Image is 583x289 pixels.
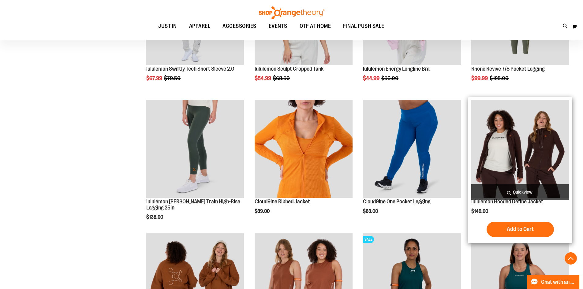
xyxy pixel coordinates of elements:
a: Cloud9ine One Pocket Legging [363,100,461,199]
a: lululemon Swiftly Tech Short Sleeve 2.0 [146,66,234,72]
span: $99.99 [471,75,489,81]
a: lululemon Sculpt Cropped Tank [255,66,323,72]
div: product [360,97,464,230]
span: FINAL PUSH SALE [343,19,384,33]
button: Add to Cart [487,222,554,237]
a: Rhone Revive 7/8 Pocket Legging [471,66,545,72]
a: lululemon Energy Longline Bra [363,66,430,72]
img: Shop Orangetheory [258,6,325,19]
a: Quickview [471,184,569,200]
span: $54.99 [255,75,272,81]
a: FINAL PUSH SALE [337,19,391,33]
a: ACCESSORIES [216,19,263,33]
a: Main view of 2024 Convention lululemon Hooded Define Jacket [471,100,569,199]
span: $79.50 [164,75,181,81]
span: $125.00 [490,75,510,81]
span: $44.99 [363,75,380,81]
a: lululemon [PERSON_NAME] Train High-Rise Legging 25in [146,198,240,211]
span: $138.00 [146,214,164,220]
img: Cloud9ine One Pocket Legging [363,100,461,198]
span: $149.00 [471,209,489,214]
a: Cloud9ine One Pocket Legging [363,198,431,205]
span: $56.00 [381,75,399,81]
span: JUST IN [158,19,177,33]
img: Main view of 2024 Convention lululemon Hooded Define Jacket [471,100,569,198]
span: APPAREL [189,19,211,33]
a: JUST IN [152,19,183,33]
div: product [252,97,356,230]
img: Main view of 2024 October lululemon Wunder Train High-Rise [146,100,244,198]
span: $67.99 [146,75,163,81]
span: $89.00 [255,209,271,214]
div: product [468,97,572,243]
span: ACCESSORIES [222,19,256,33]
div: product [143,97,247,235]
a: Main view of 2024 October lululemon Wunder Train High-Rise [146,100,244,199]
button: Chat with an Expert [527,275,580,289]
span: $68.50 [273,75,291,81]
a: lululemon Hooded Define Jacket [471,198,543,205]
span: Add to Cart [507,226,534,232]
a: OTF AT HOME [293,19,337,33]
span: Chat with an Expert [541,279,576,285]
a: Cloud9ine Ribbed Jacket [255,100,353,199]
span: SALE [363,236,374,243]
a: APPAREL [183,19,217,33]
a: Cloud9ine Ribbed Jacket [255,198,310,205]
span: $83.00 [363,209,379,214]
img: Cloud9ine Ribbed Jacket [255,100,353,198]
button: Back To Top [565,252,577,265]
a: EVENTS [263,19,293,33]
span: EVENTS [269,19,287,33]
span: OTF AT HOME [300,19,331,33]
